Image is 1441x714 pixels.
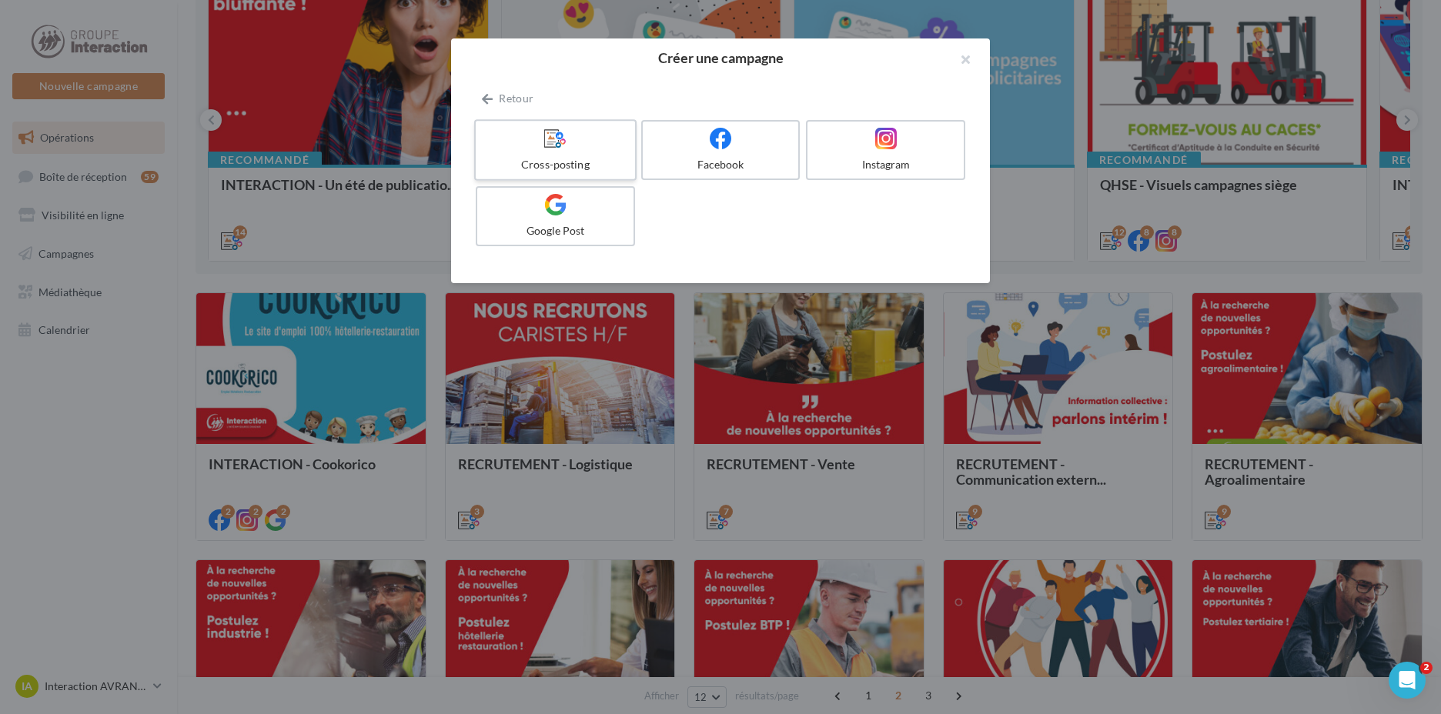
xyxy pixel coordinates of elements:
div: Instagram [814,157,958,172]
iframe: Intercom live chat [1389,662,1426,699]
div: Cross-posting [482,157,628,172]
h2: Créer une campagne [476,51,965,65]
div: Google Post [483,223,627,239]
button: Retour [476,89,540,108]
div: Facebook [649,157,793,172]
span: 2 [1420,662,1433,674]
